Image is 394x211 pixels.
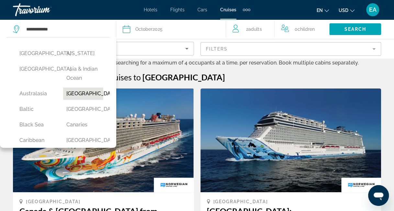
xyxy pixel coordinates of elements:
[135,27,152,32] span: October
[63,63,104,84] button: Asia & Indian Ocean
[170,7,185,12] a: Flights
[200,42,381,56] button: Filter
[213,199,268,204] span: [GEOGRAPHIC_DATA]
[144,7,157,12] a: Hotels
[18,45,188,53] mat-select: Sort by
[341,178,381,192] img: ncl.gif
[344,27,366,32] span: Search
[200,88,381,192] img: 1610012444.png
[364,3,381,17] button: User Menu
[295,25,315,34] span: 0
[154,178,194,192] img: ncl.gif
[16,134,57,147] button: Caribbean
[317,8,323,13] span: en
[197,7,207,12] a: Cars
[123,19,219,39] button: October2025
[246,25,262,34] span: 2
[63,103,104,115] button: [GEOGRAPHIC_DATA]
[13,1,78,18] a: Travorium
[63,88,104,100] button: [GEOGRAPHIC_DATA]
[248,27,262,32] span: Adults
[16,119,57,131] button: Black Sea
[317,6,329,15] button: Change language
[135,25,163,34] div: 2025
[220,7,236,12] a: Cruises
[226,19,329,39] button: Travelers: 2 adults, 0 children
[63,119,104,131] button: Canaries
[369,6,377,13] span: EA
[329,23,381,35] button: Search
[63,47,104,60] button: [US_STATE]
[243,5,250,15] button: Extra navigation items
[107,72,141,82] span: cruises to
[63,134,104,147] button: [GEOGRAPHIC_DATA]
[16,63,57,75] button: [GEOGRAPHIC_DATA]
[368,185,389,206] iframe: Button to launch messaging window
[339,8,348,13] span: USD
[339,6,355,15] button: Change currency
[16,47,57,60] button: [GEOGRAPHIC_DATA]
[26,199,81,204] span: [GEOGRAPHIC_DATA]
[16,88,57,100] button: Australasia
[298,27,315,32] span: Children
[16,103,57,115] button: Baltic
[142,72,225,82] span: [GEOGRAPHIC_DATA]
